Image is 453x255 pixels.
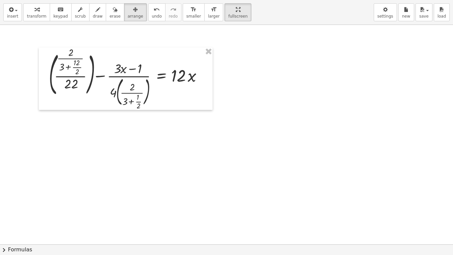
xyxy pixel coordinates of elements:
[124,3,147,21] button: arrange
[106,3,124,21] button: erase
[152,14,162,19] span: undo
[7,14,18,19] span: insert
[377,14,393,19] span: settings
[402,14,410,19] span: new
[208,14,220,19] span: larger
[57,6,64,14] i: keyboard
[225,3,251,21] button: fullscreen
[71,3,90,21] button: scrub
[165,3,181,21] button: redoredo
[109,14,120,19] span: erase
[204,3,223,21] button: format_sizelarger
[27,14,46,19] span: transform
[186,14,201,19] span: smaller
[416,3,432,21] button: save
[128,14,143,19] span: arrange
[154,6,160,14] i: undo
[190,6,197,14] i: format_size
[169,14,178,19] span: redo
[23,3,50,21] button: transform
[228,14,247,19] span: fullscreen
[53,14,68,19] span: keypad
[419,14,428,19] span: save
[398,3,414,21] button: new
[183,3,205,21] button: format_sizesmaller
[75,14,86,19] span: scrub
[170,6,176,14] i: redo
[3,3,22,21] button: insert
[434,3,450,21] button: load
[148,3,165,21] button: undoundo
[211,6,217,14] i: format_size
[374,3,397,21] button: settings
[50,3,72,21] button: keyboardkeypad
[437,14,446,19] span: load
[93,14,103,19] span: draw
[89,3,106,21] button: draw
